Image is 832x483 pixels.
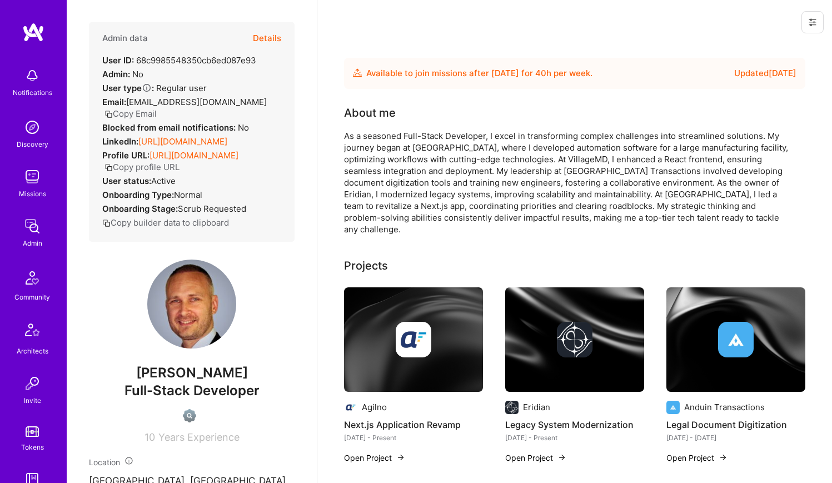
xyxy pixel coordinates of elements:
[104,108,157,119] button: Copy Email
[89,456,295,468] div: Location
[145,431,155,443] span: 10
[102,68,143,80] div: No
[362,401,387,413] div: Agilno
[102,136,138,147] strong: LinkedIn:
[142,83,152,93] i: Help
[124,382,260,399] span: Full-Stack Developer
[174,190,202,200] span: normal
[344,452,405,464] button: Open Project
[734,67,796,80] div: Updated [DATE]
[102,150,150,161] strong: Profile URL:
[366,67,592,80] div: Available to join missions after [DATE] for h per week .
[396,322,431,357] img: Company logo
[666,287,805,392] img: cover
[151,176,176,186] span: Active
[535,68,546,78] span: 40
[684,401,765,413] div: Anduin Transactions
[21,166,43,188] img: teamwork
[102,203,178,214] strong: Onboarding Stage:
[126,97,267,107] span: [EMAIL_ADDRESS][DOMAIN_NAME]
[344,130,789,235] div: As a seasoned Full-Stack Developer, I excel in transforming complex challenges into streamlined s...
[23,237,42,249] div: Admin
[158,431,240,443] span: Years Experience
[147,260,236,348] img: User Avatar
[19,265,46,291] img: Community
[150,150,238,161] a: [URL][DOMAIN_NAME]
[102,33,148,43] h4: Admin data
[344,257,388,274] div: Projects
[21,64,43,87] img: bell
[104,161,180,173] button: Copy profile URL
[718,322,754,357] img: Company logo
[19,188,46,200] div: Missions
[17,345,48,357] div: Architects
[102,55,134,66] strong: User ID:
[666,401,680,414] img: Company logo
[102,122,249,133] div: No
[138,136,227,147] a: [URL][DOMAIN_NAME]
[505,287,644,392] img: cover
[719,453,728,462] img: arrow-right
[523,401,550,413] div: Eridian
[24,395,41,406] div: Invite
[344,417,483,432] h4: Next.js Application Revamp
[102,217,229,228] button: Copy builder data to clipboard
[666,432,805,444] div: [DATE] - [DATE]
[253,22,281,54] button: Details
[396,453,405,462] img: arrow-right
[178,203,246,214] span: Scrub Requested
[102,190,174,200] strong: Onboarding Type:
[14,291,50,303] div: Community
[102,219,111,227] i: icon Copy
[505,432,644,444] div: [DATE] - Present
[557,322,592,357] img: Company logo
[17,138,48,150] div: Discovery
[21,116,43,138] img: discovery
[104,163,113,172] i: icon Copy
[344,104,396,121] div: About me
[353,68,362,77] img: Availability
[557,453,566,462] img: arrow-right
[666,452,728,464] button: Open Project
[666,417,805,432] h4: Legal Document Digitization
[505,401,519,414] img: Company logo
[89,365,295,381] span: [PERSON_NAME]
[102,83,154,93] strong: User type :
[102,54,256,66] div: 68c9985548350cb6ed087e93
[183,409,196,422] img: Not Scrubbed
[22,22,44,42] img: logo
[344,401,357,414] img: Company logo
[102,176,151,186] strong: User status:
[21,372,43,395] img: Invite
[13,87,52,98] div: Notifications
[104,110,113,118] i: icon Copy
[21,215,43,237] img: admin teamwork
[344,287,483,392] img: cover
[505,417,644,432] h4: Legacy System Modernization
[102,69,130,79] strong: Admin:
[102,122,238,133] strong: Blocked from email notifications:
[19,318,46,345] img: Architects
[102,82,207,94] div: Regular user
[21,441,44,453] div: Tokens
[344,432,483,444] div: [DATE] - Present
[26,426,39,437] img: tokens
[505,452,566,464] button: Open Project
[102,97,126,107] strong: Email:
